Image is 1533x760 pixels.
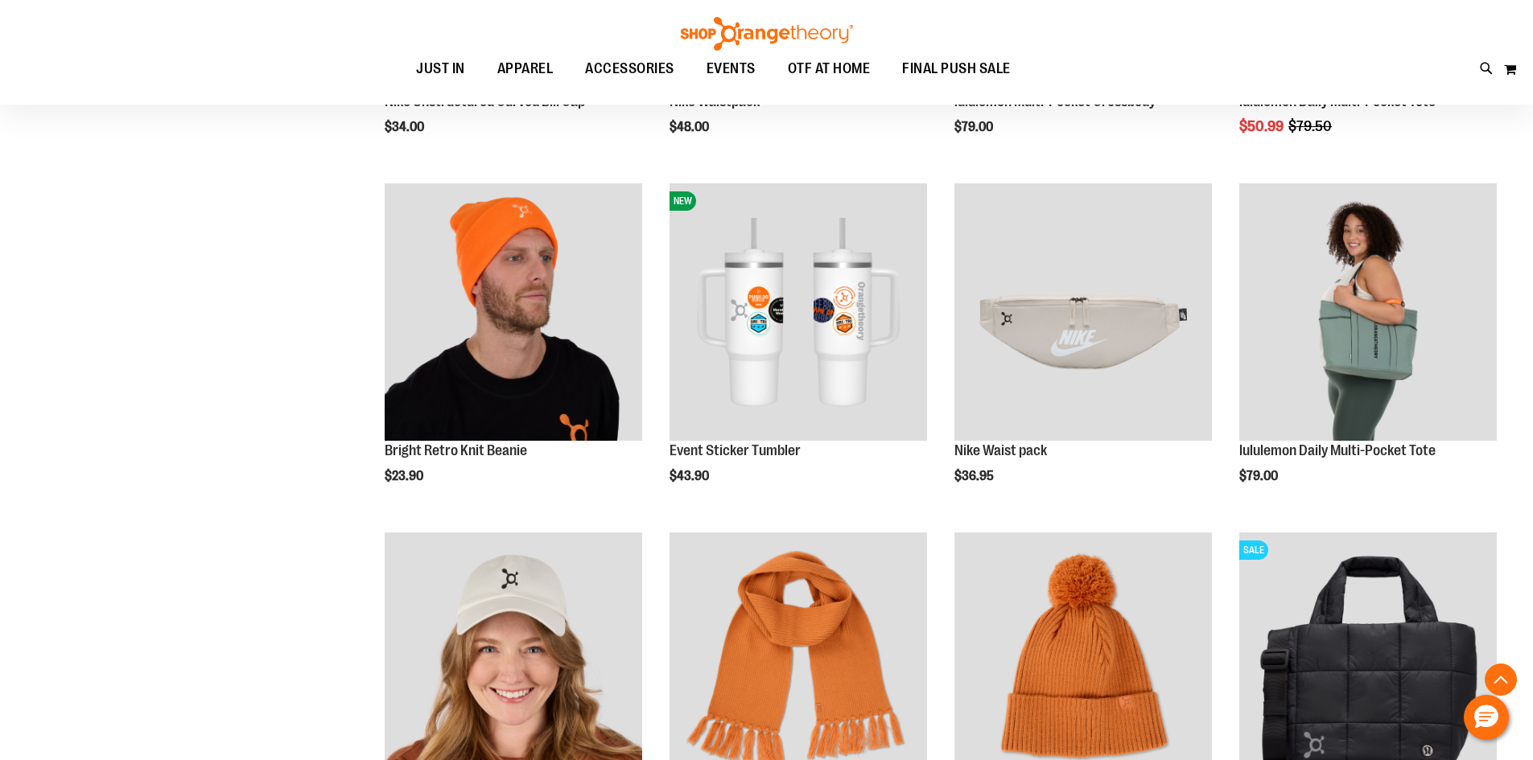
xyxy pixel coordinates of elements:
span: $50.99 [1239,118,1286,134]
a: APPAREL [481,51,570,88]
a: Main view of 2024 Convention Nike Waistpack [954,183,1212,443]
span: $48.00 [670,120,711,134]
span: $79.50 [1288,118,1334,134]
a: Bright Retro Knit Beanie [385,183,642,443]
span: $23.90 [385,469,426,483]
a: OTF AT HOME [772,51,887,88]
div: product [946,175,1220,524]
span: $79.00 [954,120,995,134]
a: JUST IN [400,51,481,88]
span: $43.90 [670,469,711,483]
span: $79.00 [1239,469,1280,483]
a: ACCESSORIES [569,51,690,87]
a: Nike Waist pack [954,442,1047,458]
button: Back To Top [1485,663,1517,696]
span: ACCESSORIES [585,51,674,87]
span: FINAL PUSH SALE [902,51,1011,87]
span: EVENTS [707,51,756,87]
img: Shop Orangetheory [678,17,855,51]
span: $34.00 [385,120,427,134]
a: FINAL PUSH SALE [886,51,1027,88]
span: APPAREL [497,51,554,87]
span: JUST IN [416,51,465,87]
a: Bright Retro Knit Beanie [385,442,527,458]
span: SALE [1239,540,1268,560]
span: $36.95 [954,469,996,483]
img: Main view of 2024 Convention lululemon Daily Multi-Pocket Tote [1239,183,1497,441]
a: lululemon Daily Multi-Pocket Tote [1239,442,1436,458]
img: Bright Retro Knit Beanie [385,183,642,441]
img: OTF 40 oz. Sticker Tumbler [670,183,927,441]
a: Main view of 2024 Convention lululemon Daily Multi-Pocket Tote [1239,183,1497,443]
button: Hello, have a question? Let’s chat. [1464,695,1509,740]
a: Event Sticker Tumbler [670,442,801,458]
div: product [661,175,935,524]
span: OTF AT HOME [788,51,871,87]
a: OTF 40 oz. Sticker TumblerNEW [670,183,927,443]
a: EVENTS [690,51,772,88]
div: product [1231,175,1505,524]
img: Main view of 2024 Convention Nike Waistpack [954,183,1212,441]
span: NEW [670,191,696,211]
div: product [377,175,650,524]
